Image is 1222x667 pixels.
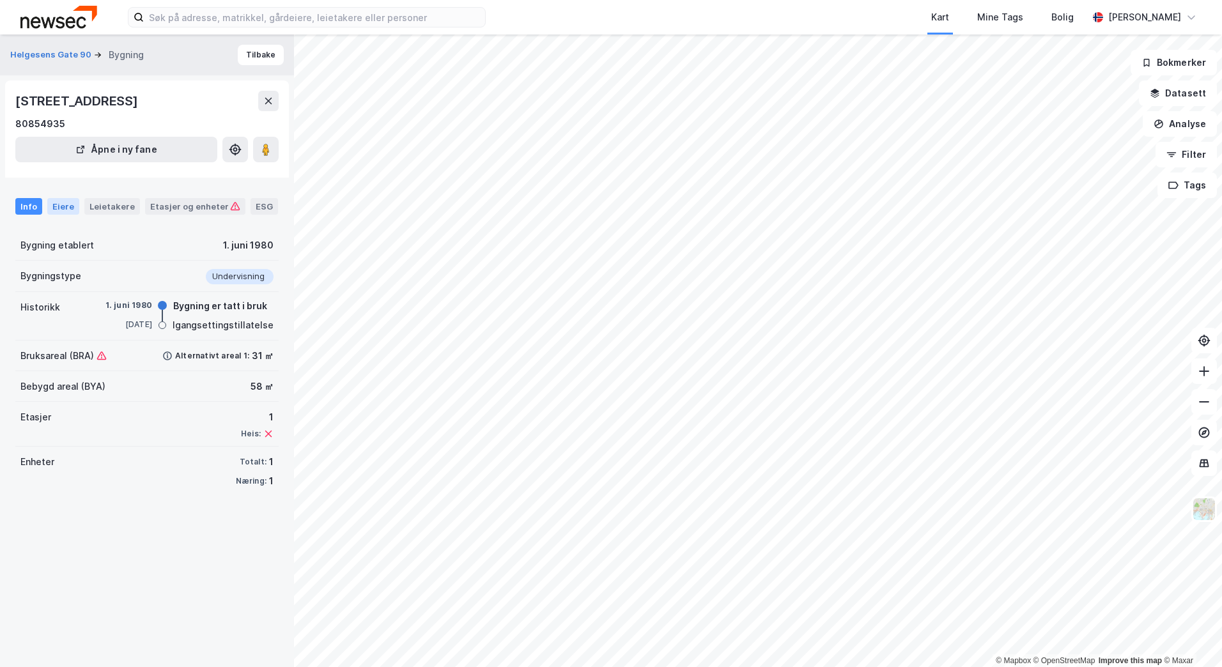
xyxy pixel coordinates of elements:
[15,198,42,215] div: Info
[977,10,1023,25] div: Mine Tags
[20,268,81,284] div: Bygningstype
[241,429,261,439] div: Heis:
[150,201,240,212] div: Etasjer og enheter
[15,137,217,162] button: Åpne i ny fane
[236,476,267,486] div: Næring:
[20,300,60,315] div: Historikk
[20,379,105,394] div: Bebygd areal (BYA)
[1158,606,1222,667] iframe: Chat Widget
[252,348,274,364] div: 31 ㎡
[20,6,97,28] img: newsec-logo.f6e21ccffca1b3a03d2d.png
[1158,606,1222,667] div: Kontrollprogram for chat
[269,454,274,470] div: 1
[1033,656,1095,665] a: OpenStreetMap
[1143,111,1217,137] button: Analyse
[1099,656,1162,665] a: Improve this map
[175,351,249,361] div: Alternativt areal 1:
[251,198,278,215] div: ESG
[1108,10,1181,25] div: [PERSON_NAME]
[238,45,284,65] button: Tilbake
[101,300,152,311] div: 1. juni 1980
[20,238,94,253] div: Bygning etablert
[10,49,94,61] button: Helgesens Gate 90
[101,319,152,330] div: [DATE]
[144,8,485,27] input: Søk på adresse, matrikkel, gårdeiere, leietakere eller personer
[1139,80,1217,106] button: Datasett
[84,198,140,215] div: Leietakere
[241,410,274,425] div: 1
[1131,50,1217,75] button: Bokmerker
[269,473,274,489] div: 1
[15,91,141,111] div: [STREET_ADDRESS]
[1157,172,1217,198] button: Tags
[223,238,274,253] div: 1. juni 1980
[240,457,267,467] div: Totalt:
[173,318,274,333] div: Igangsettingstillatelse
[1192,497,1216,521] img: Z
[1051,10,1074,25] div: Bolig
[20,348,107,364] div: Bruksareal (BRA)
[20,410,51,425] div: Etasjer
[931,10,949,25] div: Kart
[47,198,79,215] div: Eiere
[20,454,54,470] div: Enheter
[996,656,1031,665] a: Mapbox
[15,116,65,132] div: 80854935
[173,298,267,314] div: Bygning er tatt i bruk
[251,379,274,394] div: 58 ㎡
[109,47,144,63] div: Bygning
[1156,142,1217,167] button: Filter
